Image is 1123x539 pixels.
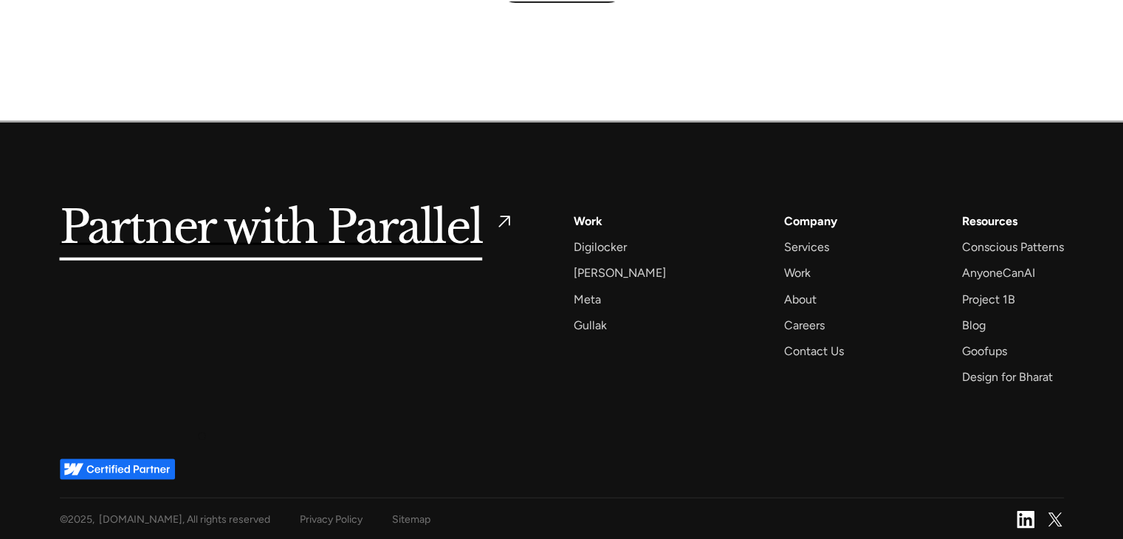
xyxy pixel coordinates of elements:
a: Digilocker [574,237,627,257]
a: Sitemap [392,510,430,529]
a: Work [784,263,811,283]
a: AnyoneCanAI [961,263,1034,283]
a: Company [784,211,837,231]
a: Partner with Parallel [60,211,515,245]
a: Gullak [574,315,607,335]
a: Meta [574,289,601,309]
a: Design for Bharat [961,367,1052,387]
a: [PERSON_NAME] [574,263,666,283]
div: © , [DOMAIN_NAME], All rights reserved [60,510,270,529]
a: Conscious Patterns [961,237,1063,257]
a: Privacy Policy [300,510,363,529]
a: Services [784,237,829,257]
a: Project 1B [961,289,1014,309]
a: Careers [784,315,825,335]
span: 2025 [68,513,92,526]
a: Goofups [961,341,1006,361]
a: Work [574,211,602,231]
a: Contact Us [784,341,844,361]
h5: Partner with Parallel [60,211,483,245]
a: Blog [961,315,985,335]
div: Resources [961,211,1017,231]
a: About [784,289,817,309]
